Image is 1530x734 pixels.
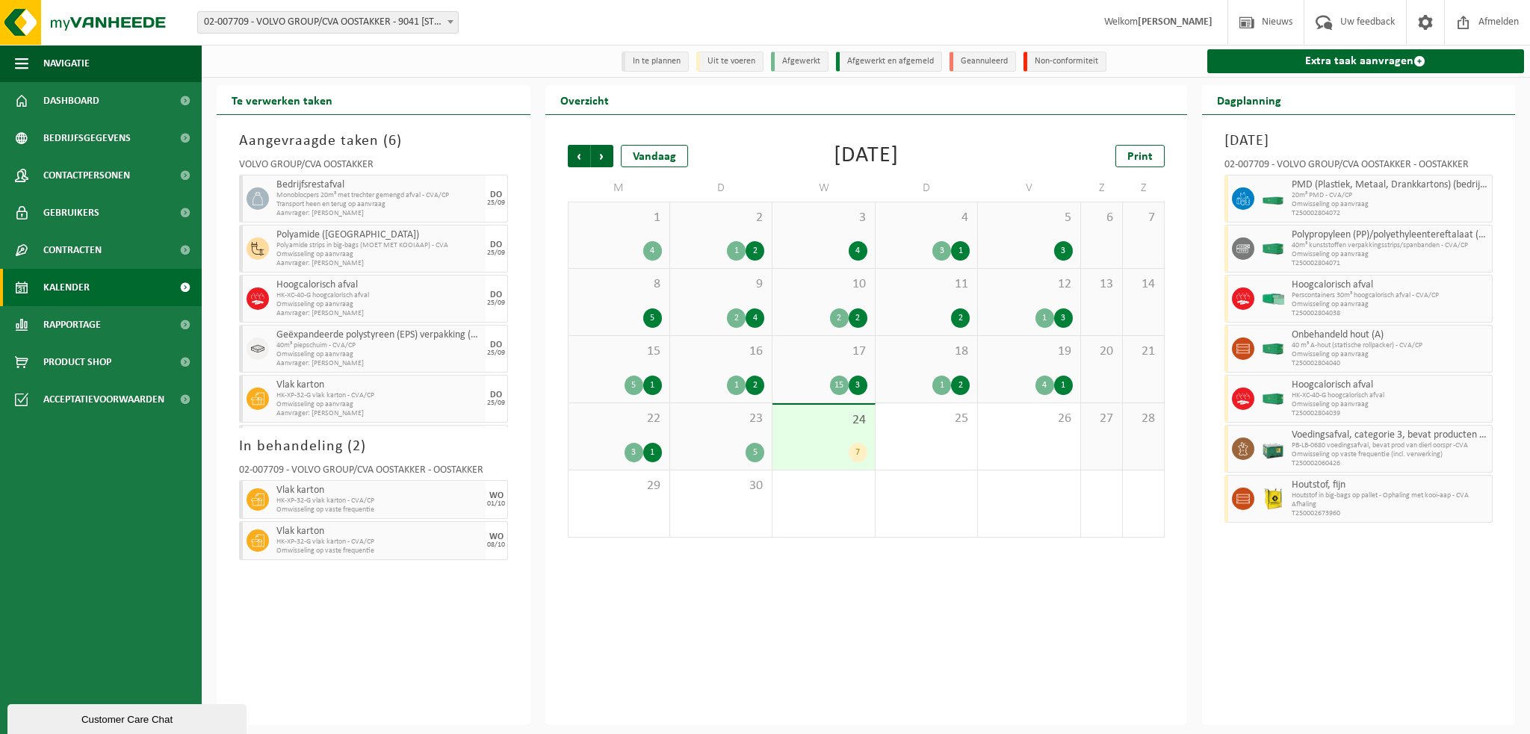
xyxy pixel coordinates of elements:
span: Polypropyleen (PP)/polyethyleentereftalaat (PET) spanbanden [1292,229,1489,241]
div: 4 [746,308,764,328]
span: HK-XP-32-G vlak karton - CVA/CP [276,538,482,547]
span: 40 m³ A-hout (statische rollpacker) - CVA/CP [1292,341,1489,350]
td: Z [1081,175,1123,202]
span: HK-XP-32-G vlak karton - CVA/CP [276,391,482,400]
span: 17 [780,343,867,360]
span: Aanvrager: [PERSON_NAME] [276,209,482,218]
div: DO [490,240,502,249]
span: 12 [985,276,1072,293]
div: Vandaag [621,145,688,167]
span: 15 [576,343,662,360]
span: T250002673960 [1292,509,1489,518]
span: 02-007709 - VOLVO GROUP/CVA OOSTAKKER - 9041 OOSTAKKER, SMALLEHEERWEG 31 [197,11,459,34]
span: 02-007709 - VOLVO GROUP/CVA OOSTAKKER - 9041 OOSTAKKER, SMALLEHEERWEG 31 [198,12,458,33]
span: Hoogcalorisch afval [1292,379,1489,391]
div: WO [489,491,504,500]
span: Omwisseling op aanvraag [276,400,482,409]
span: T250002060426 [1292,459,1489,468]
span: 10 [780,276,867,293]
span: Vlak karton [276,526,482,538]
span: Polyamide ([GEOGRAPHIC_DATA]) [276,229,482,241]
div: [DATE] [834,145,899,167]
img: PB-LB-0680-HPE-GN-01 [1262,438,1284,460]
span: 28 [1130,411,1156,427]
span: Omwisseling op aanvraag [1292,350,1489,359]
span: Omwisseling op aanvraag [276,350,482,359]
li: Non-conformiteit [1023,52,1106,72]
span: 5 [985,210,1072,226]
span: Omwisseling op aanvraag [1292,400,1489,409]
h3: [DATE] [1224,130,1493,152]
span: T250002804039 [1292,409,1489,418]
div: 5 [746,443,764,462]
span: Monoblocpers 20m³ met trechter gemengd afval - CVA/CP [276,191,482,200]
div: 4 [1035,376,1054,395]
img: HK-XP-30-GN-00 [1262,293,1284,305]
div: 2 [746,376,764,395]
span: 18 [883,343,970,360]
img: LP-BB-01000-PPR-11 [1262,488,1284,510]
span: 19 [985,343,1072,360]
div: 3 [849,376,867,395]
span: Product Shop [43,343,111,381]
span: Bedrijfsgegevens [43,119,131,157]
span: 6 [388,134,397,149]
div: 15 [830,376,849,395]
span: Afhaling [1292,500,1489,509]
div: 4 [643,241,662,261]
div: 08/10 [487,541,505,549]
span: T250002804072 [1292,209,1489,218]
div: 3 [932,241,951,261]
span: T250002804071 [1292,259,1489,268]
div: 1 [1035,308,1054,328]
span: HK-XP-32-G vlak karton - CVA/CP [276,497,482,506]
img: HK-XC-40-GN-00 [1262,394,1284,405]
span: 11 [883,276,970,293]
span: Omwisseling op vaste frequentie (incl. verwerking) [1292,450,1489,459]
span: Acceptatievoorwaarden [43,381,164,418]
div: 25/09 [487,249,505,257]
span: Polyamide strips in big-bags (MOET MET KOOIAAP) - CVA [276,241,482,250]
span: Transport heen en terug op aanvraag [276,200,482,209]
div: 02-007709 - VOLVO GROUP/CVA OOSTAKKER - OOSTAKKER [1224,160,1493,175]
span: PMD (Plastiek, Metaal, Drankkartons) (bedrijven) [1292,179,1489,191]
span: Hoogcalorisch afval [276,279,482,291]
div: 2 [951,308,970,328]
div: 1 [932,376,951,395]
a: Extra taak aanvragen [1207,49,1525,73]
div: 01/10 [487,500,505,508]
span: Volgende [591,145,613,167]
span: Omwisseling op aanvraag [1292,200,1489,209]
span: 26 [985,411,1072,427]
div: 02-007709 - VOLVO GROUP/CVA OOSTAKKER - OOSTAKKER [239,465,508,480]
span: Houtstof in big-bags op pallet - Ophaling met kooi-aap - CVA [1292,491,1489,500]
div: DO [490,340,502,349]
span: 3 [780,210,867,226]
div: DO [490,290,502,299]
span: 2 [678,210,764,226]
li: Afgewerkt [771,52,829,72]
span: 2 [353,439,361,454]
td: M [568,175,670,202]
div: 1 [643,443,662,462]
span: 9 [678,276,764,293]
div: 3 [1054,241,1073,261]
div: 1 [727,241,746,261]
span: 20m³ PMD - CVA/CP [1292,191,1489,200]
img: HK-XC-40-GN-00 [1262,243,1284,255]
span: 7 [1130,210,1156,226]
span: 8 [576,276,662,293]
h2: Te verwerken taken [217,85,347,114]
div: 25/09 [487,349,505,357]
span: 20 [1088,343,1115,360]
div: DO [490,190,502,199]
strong: [PERSON_NAME] [1138,16,1212,28]
span: 4 [883,210,970,226]
span: T250002804040 [1292,359,1489,368]
span: 16 [678,343,764,360]
div: 2 [951,376,970,395]
td: V [978,175,1080,202]
div: 3 [625,443,643,462]
span: Vlak karton [276,485,482,497]
div: VOLVO GROUP/CVA OOSTAKKER [239,160,508,175]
